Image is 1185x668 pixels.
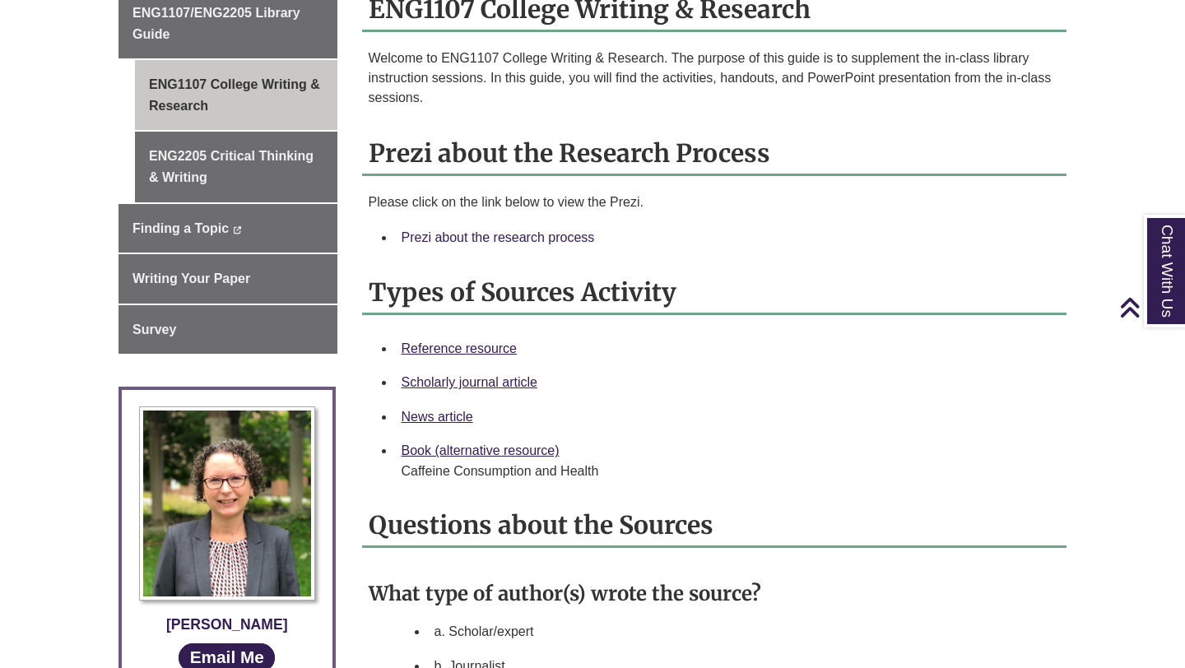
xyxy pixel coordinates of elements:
[428,615,1061,649] li: a. Scholar/expert
[118,254,337,304] a: Writing Your Paper
[362,132,1067,176] h2: Prezi about the Research Process
[134,613,320,636] div: [PERSON_NAME]
[369,49,1061,108] p: Welcome to ENG1107 College Writing & Research. The purpose of this guide is to supplement the in-...
[132,322,176,336] span: Survey
[132,271,250,285] span: Writing Your Paper
[139,406,315,600] img: Profile Photo
[1119,296,1181,318] a: Back to Top
[134,406,320,635] a: Profile Photo [PERSON_NAME]
[402,462,1054,481] div: Caffeine Consumption and Health
[135,132,337,202] a: ENG2205 Critical Thinking & Writing
[135,60,337,130] a: ENG1107 College Writing & Research
[118,204,337,253] a: Finding a Topic
[118,305,337,355] a: Survey
[402,375,537,389] a: Scholarly journal article
[402,443,560,457] a: Book (alternative resource)
[232,226,241,234] i: This link opens in a new window
[132,221,229,235] span: Finding a Topic
[132,6,300,41] span: ENG1107/ENG2205 Library Guide
[362,271,1067,315] h2: Types of Sources Activity
[369,581,761,606] strong: What type of author(s) wrote the source?
[402,410,473,424] a: News article
[402,341,518,355] a: Reference resource
[402,230,595,244] a: Prezi about the research process
[369,193,1061,212] p: Please click on the link below to view the Prezi.
[362,504,1067,548] h2: Questions about the Sources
